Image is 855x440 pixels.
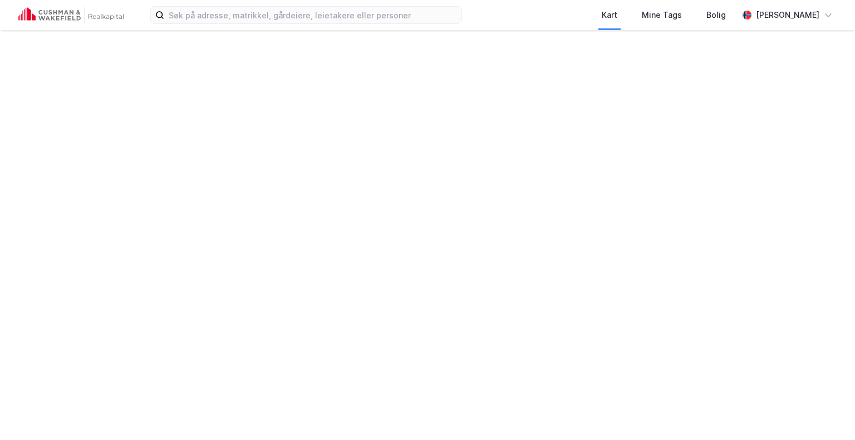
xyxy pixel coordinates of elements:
div: Kart [602,8,617,22]
iframe: Chat Widget [799,387,855,440]
div: [PERSON_NAME] [756,8,819,22]
div: Mine Tags [642,8,682,22]
img: cushman-wakefield-realkapital-logo.202ea83816669bd177139c58696a8fa1.svg [18,7,124,23]
div: Bolig [706,8,726,22]
input: Søk på adresse, matrikkel, gårdeiere, leietakere eller personer [164,7,461,23]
